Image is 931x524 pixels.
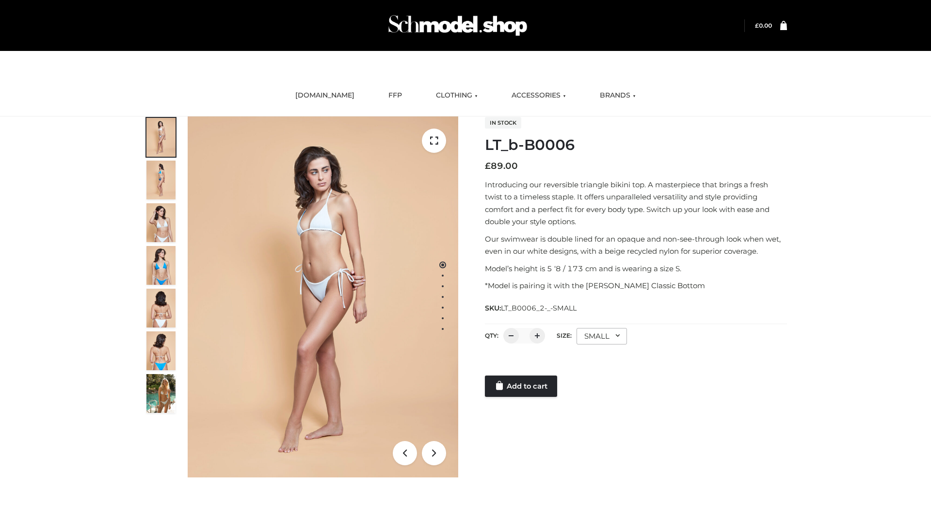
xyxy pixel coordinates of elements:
[485,376,557,397] a: Add to cart
[485,161,518,171] bdi: 89.00
[485,233,787,258] p: Our swimwear is double lined for an opaque and non-see-through look when wet, even in our white d...
[755,22,772,29] a: £0.00
[755,22,772,29] bdi: 0.00
[146,203,176,242] img: ArielClassicBikiniTop_CloudNine_AzureSky_OW114ECO_3-scaled.jpg
[504,85,573,106] a: ACCESSORIES
[146,161,176,199] img: ArielClassicBikiniTop_CloudNine_AzureSky_OW114ECO_2-scaled.jpg
[485,262,787,275] p: Model’s height is 5 ‘8 / 173 cm and is wearing a size S.
[485,117,521,129] span: In stock
[146,289,176,327] img: ArielClassicBikiniTop_CloudNine_AzureSky_OW114ECO_7-scaled.jpg
[755,22,759,29] span: £
[485,179,787,228] p: Introducing our reversible triangle bikini top. A masterpiece that brings a fresh twist to a time...
[288,85,362,106] a: [DOMAIN_NAME]
[485,332,498,339] label: QTY:
[385,6,530,45] img: Schmodel Admin 964
[146,374,176,413] img: Arieltop_CloudNine_AzureSky2.jpg
[485,302,578,314] span: SKU:
[146,246,176,285] img: ArielClassicBikiniTop_CloudNine_AzureSky_OW114ECO_4-scaled.jpg
[146,331,176,370] img: ArielClassicBikiniTop_CloudNine_AzureSky_OW114ECO_8-scaled.jpg
[485,279,787,292] p: *Model is pairing it with the [PERSON_NAME] Classic Bottom
[577,328,627,344] div: SMALL
[501,304,577,312] span: LT_B0006_2-_-SMALL
[485,161,491,171] span: £
[188,116,458,477] img: ArielClassicBikiniTop_CloudNine_AzureSky_OW114ECO_1
[146,118,176,157] img: ArielClassicBikiniTop_CloudNine_AzureSky_OW114ECO_1-scaled.jpg
[381,85,409,106] a: FFP
[593,85,643,106] a: BRANDS
[429,85,485,106] a: CLOTHING
[557,332,572,339] label: Size:
[485,136,787,154] h1: LT_b-B0006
